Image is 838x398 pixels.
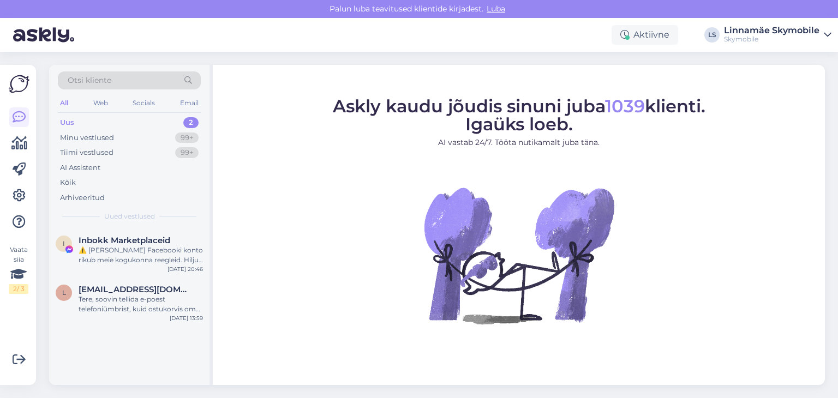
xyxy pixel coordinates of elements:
span: Askly kaudu jõudis sinuni juba klienti. Igaüks loeb. [333,95,705,135]
span: Luba [483,4,508,14]
div: Uus [60,117,74,128]
div: 99+ [175,132,199,143]
span: liisijuhe@gmail.com [79,285,192,294]
div: Tere, soovin tellida e-poest telefoniümbrist, kuid ostukorvis oma andmeid sisestades [PERSON_NAME... [79,294,203,314]
div: Minu vestlused [60,132,114,143]
img: Askly Logo [9,74,29,94]
div: AI Assistent [60,162,100,173]
div: ⚠️ [PERSON_NAME] Facebooki konto rikub meie kogukonna reegleid. Hiljuti on meie süsteem saanud ka... [79,245,203,265]
span: l [62,288,66,297]
span: 1039 [605,95,645,117]
div: 2 / 3 [9,284,28,294]
span: Otsi kliente [68,75,111,86]
div: LS [704,27,720,43]
div: Vaata siia [9,245,28,294]
img: No Chat active [421,157,617,353]
div: [DATE] 13:59 [170,314,203,322]
div: Tiimi vestlused [60,147,113,158]
div: Aktiivne [612,25,678,45]
div: Linnamäe Skymobile [724,26,819,35]
span: Inbokk Marketplaceid [79,236,170,245]
div: Email [178,96,201,110]
div: Kõik [60,177,76,188]
div: Skymobile [724,35,819,44]
span: I [63,239,65,248]
div: Socials [130,96,157,110]
span: Uued vestlused [104,212,155,221]
div: All [58,96,70,110]
div: 99+ [175,147,199,158]
a: Linnamäe SkymobileSkymobile [724,26,831,44]
div: Arhiveeritud [60,192,105,203]
div: [DATE] 20:46 [167,265,203,273]
div: 2 [183,117,199,128]
p: AI vastab 24/7. Tööta nutikamalt juba täna. [333,137,705,148]
div: Web [91,96,110,110]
